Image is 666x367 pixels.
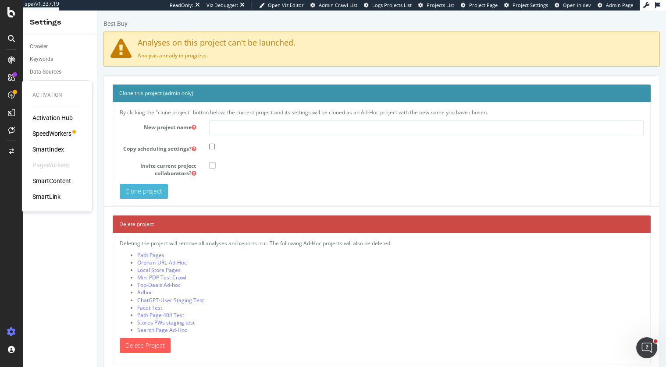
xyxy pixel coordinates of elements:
p: Analysis already in progress. [13,41,556,49]
input: Clone project [22,173,71,188]
span: Admin Crawl List [319,2,357,8]
a: Mini PDP Test Crawl [40,263,89,271]
a: Delete Project [22,328,73,342]
a: Orphan-URL-Ad-Hoc [40,248,89,256]
a: Local Store Pages [40,256,83,263]
a: Search Page Ad-Hoc [40,316,90,323]
div: Settings [30,18,90,28]
a: SmartIndex [32,145,64,154]
div: Data Sources [30,67,61,77]
div: ReadOnly: [170,2,193,9]
a: Projects List [418,2,454,9]
div: Keywords [30,55,53,64]
span: Open in dev [563,2,591,8]
a: Logs Projects List [364,2,412,9]
iframe: Intercom live chat [636,337,657,358]
div: Crawler [30,42,48,51]
span: Open Viz Editor [268,2,304,8]
a: SpeedWorkers [32,129,71,138]
a: Admin Page [598,2,633,9]
p: By clicking the "clone project" button below, the current project and its settings will be cloned... [22,98,546,106]
a: Admin Crawl List [310,2,357,9]
label: New project name [16,110,105,120]
div: PageWorkers [32,161,69,169]
a: Facet Test [40,293,65,301]
a: Path Page 404 Test [40,301,87,308]
a: Activation Hub [32,113,73,122]
a: Open Viz Editor [259,2,304,9]
div: Best Buy [6,9,30,18]
h4: Clone this project (admin only) [22,78,547,87]
a: Top-Deals Ad-hoc [40,271,83,278]
a: Adhoc [40,278,55,286]
a: Crawler [30,42,91,51]
a: Project Page [461,2,498,9]
span: Admin Page [606,2,633,8]
a: Open in dev [555,2,591,9]
p: Deleting the project will remove all analyses and reports in it. The following Ad-Hoc projects wi... [22,229,546,236]
div: Viz Debugger: [207,2,238,9]
a: Data Sources [30,67,91,77]
span: Invite current project collaborators? [16,152,105,166]
a: Path Pages [40,241,67,248]
span: Projects List [427,2,454,8]
a: Keywords [30,55,91,64]
span: Logs Projects List [372,2,412,8]
label: Copy scheduling settings? [16,131,105,142]
span: Project Settings [513,2,548,8]
h4: Delete project [22,209,547,218]
div: Activation [32,92,82,99]
a: ChatGPT-User Staging Test [40,286,107,293]
h4: Analyses on this project can't be launched. [13,28,556,37]
a: SmartLink [32,192,61,201]
a: Stores PWs staging test [40,308,97,316]
a: SmartContent [32,176,71,185]
span: Project Page [469,2,498,8]
a: Project Settings [504,2,548,9]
